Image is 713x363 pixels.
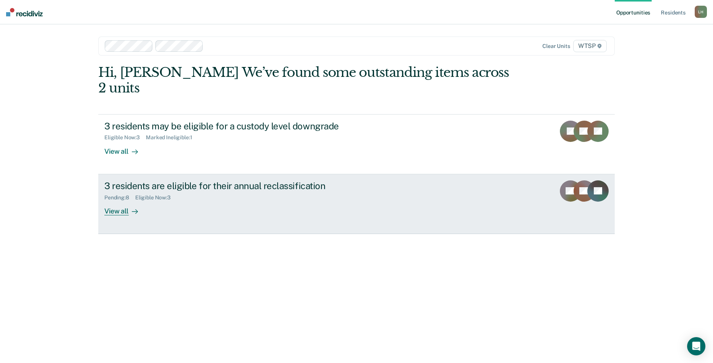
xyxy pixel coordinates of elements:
div: Eligible Now : 3 [104,134,146,141]
div: View all [104,141,147,156]
div: Eligible Now : 3 [135,194,177,201]
a: 3 residents are eligible for their annual reclassificationPending:8Eligible Now:3View all [98,174,615,234]
div: Open Intercom Messenger [687,337,705,355]
div: Hi, [PERSON_NAME] We’ve found some outstanding items across 2 units [98,65,512,96]
a: 3 residents may be eligible for a custody level downgradeEligible Now:3Marked Ineligible:1View all [98,114,615,174]
div: Pending : 8 [104,194,135,201]
div: Clear units [542,43,570,49]
img: Recidiviz [6,8,43,16]
span: WTSP [573,40,607,52]
div: View all [104,201,147,215]
div: Marked Ineligible : 1 [146,134,198,141]
div: L H [695,6,707,18]
div: 3 residents are eligible for their annual reclassification [104,180,372,191]
div: 3 residents may be eligible for a custody level downgrade [104,121,372,132]
button: LH [695,6,707,18]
